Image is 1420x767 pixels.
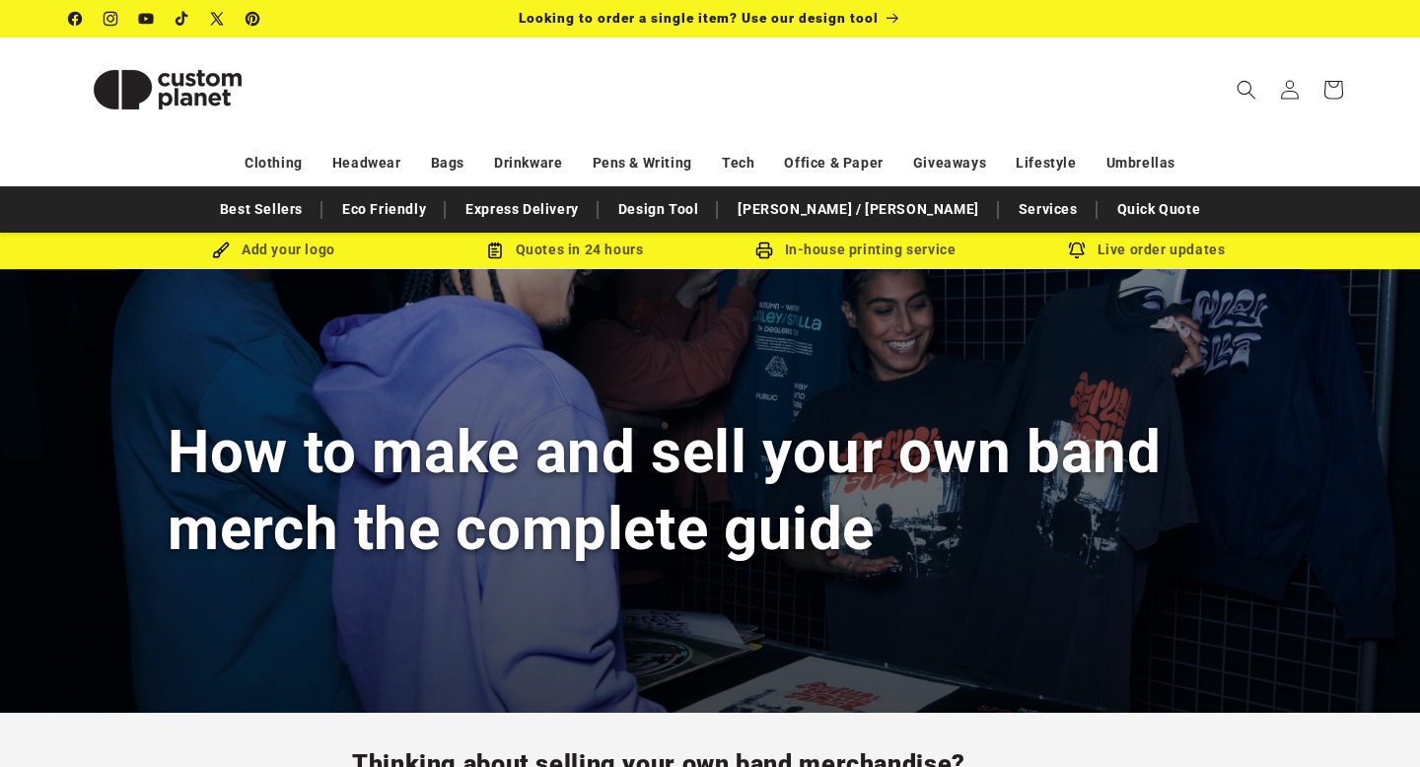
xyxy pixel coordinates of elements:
a: Giveaways [913,146,986,180]
a: Drinkware [494,146,562,180]
a: Express Delivery [456,192,589,227]
img: Order Updates Icon [486,242,504,259]
a: Design Tool [608,192,709,227]
div: Add your logo [128,238,419,262]
img: Custom Planet [69,45,266,134]
a: Clothing [245,146,303,180]
img: Brush Icon [212,242,230,259]
a: Headwear [332,146,401,180]
summary: Search [1225,68,1268,111]
img: In-house printing [755,242,773,259]
a: Custom Planet [62,37,274,141]
a: [PERSON_NAME] / [PERSON_NAME] [728,192,988,227]
a: Best Sellers [210,192,313,227]
a: Bags [431,146,464,180]
a: Tech [722,146,754,180]
div: Live order updates [1001,238,1292,262]
a: Services [1009,192,1088,227]
a: Quick Quote [1107,192,1211,227]
h1: How to make and sell your own band merch the complete guide [168,414,1252,566]
img: Order updates [1068,242,1086,259]
div: In-house printing service [710,238,1001,262]
span: Looking to order a single item? Use our design tool [519,10,879,26]
a: Pens & Writing [593,146,692,180]
a: Umbrellas [1106,146,1175,180]
iframe: Chat Widget [1321,672,1420,767]
a: Lifestyle [1016,146,1076,180]
a: Eco Friendly [332,192,436,227]
div: Quotes in 24 hours [419,238,710,262]
a: Office & Paper [784,146,883,180]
